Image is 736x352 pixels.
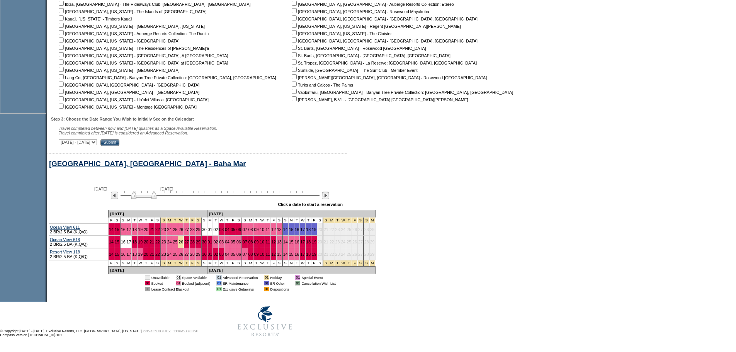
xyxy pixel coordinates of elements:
a: 25 [173,240,177,244]
a: 15 [289,240,294,244]
td: S [202,218,207,223]
td: 29 [370,223,376,236]
td: S [283,218,289,223]
td: 01 [264,275,269,280]
td: 26 [352,223,358,236]
td: New Year's [370,260,376,266]
td: Thanksgiving [172,218,178,223]
td: M [289,260,294,266]
a: 11 [265,240,270,244]
nobr: Turks and Caicos - The Palms [290,83,353,87]
a: 09 [254,252,258,257]
a: 06 [236,252,241,257]
td: 2 BR/2.5 BA (K,Q/Q) [49,236,109,248]
nobr: [GEOGRAPHIC_DATA], [US_STATE] - The Residences of [PERSON_NAME]'a [57,46,209,51]
td: T [265,218,271,223]
td: 27 [358,223,364,236]
td: 21 [323,248,329,260]
a: 15 [115,240,119,244]
td: 21 [323,236,329,248]
td: T [132,260,138,266]
a: 13 [277,252,282,257]
nobr: [GEOGRAPHIC_DATA], [US_STATE] - [GEOGRAPHIC_DATA] at [GEOGRAPHIC_DATA] [57,61,228,65]
td: Thanksgiving [178,260,184,266]
a: 16 [121,227,126,232]
a: 04 [225,252,229,257]
a: 02 [213,252,218,257]
a: PRIVACY POLICY [143,329,171,333]
a: 01 [208,252,212,257]
td: Thanksgiving [172,260,178,266]
td: 22 [329,236,335,248]
td: Thanksgiving [167,260,173,266]
a: 17 [300,240,305,244]
td: M [207,218,213,223]
nobr: Lang Co, [GEOGRAPHIC_DATA] - Banyan Tree Private Collection: [GEOGRAPHIC_DATA], [GEOGRAPHIC_DATA] [57,75,276,80]
td: S [277,218,283,223]
td: M [248,218,254,223]
a: 23 [161,227,166,232]
a: 14 [283,227,288,232]
td: Holiday [270,275,289,280]
a: 19 [138,240,143,244]
a: 17 [300,252,305,257]
td: 2 BR/2.5 BA (K,Q/Q) [49,223,109,236]
td: 22 [329,248,335,260]
td: S [236,260,242,266]
td: [DATE] [109,210,207,218]
a: 12 [271,252,276,257]
td: 29 [370,248,376,260]
td: ER Maintenance [223,281,258,286]
a: 19 [312,252,316,257]
a: 16 [121,240,126,244]
a: 29 [196,240,201,244]
td: Christmas [323,218,329,223]
td: Christmas [352,260,358,266]
td: T [224,218,230,223]
a: 28 [190,227,195,232]
a: 24 [167,240,172,244]
nobr: Ibiza, [GEOGRAPHIC_DATA] - The Hideaways Club: [GEOGRAPHIC_DATA], [GEOGRAPHIC_DATA] [57,2,251,7]
td: W [300,218,306,223]
td: 28 [364,223,370,236]
nobr: [GEOGRAPHIC_DATA], [GEOGRAPHIC_DATA] - [GEOGRAPHIC_DATA] [57,90,199,95]
nobr: [GEOGRAPHIC_DATA], [GEOGRAPHIC_DATA] - [GEOGRAPHIC_DATA], [GEOGRAPHIC_DATA] [290,39,478,43]
td: Christmas [335,218,341,223]
td: T [265,260,271,266]
td: Christmas [329,218,335,223]
td: New Year's [364,260,370,266]
a: 25 [173,252,177,257]
td: S [114,218,121,223]
a: 04 [225,240,229,244]
a: 15 [115,227,119,232]
a: 10 [260,227,264,232]
td: Christmas [340,260,346,266]
td: F [271,218,277,223]
nobr: [PERSON_NAME][GEOGRAPHIC_DATA], [GEOGRAPHIC_DATA] - Rosewood [GEOGRAPHIC_DATA] [290,75,487,80]
td: W [219,218,224,223]
a: 07 [243,252,247,257]
td: 2 BR/2.5 BA (K,Q/Q) [49,248,109,260]
td: 01 [176,281,181,286]
a: 17 [300,227,305,232]
td: T [306,218,311,223]
a: 13 [277,240,282,244]
nobr: Surfside, [GEOGRAPHIC_DATA] - The Surf Club - Member Event [290,68,418,73]
a: 06 [236,240,241,244]
a: 14 [109,240,114,244]
a: 18 [132,252,137,257]
td: F [149,218,155,223]
td: S [277,260,283,266]
a: 10 [260,240,264,244]
a: 16 [295,240,299,244]
a: 23 [161,252,166,257]
a: 15 [289,252,294,257]
td: 21 [323,223,329,236]
td: Thanksgiving [161,260,167,266]
td: Booked (adjacent) [182,281,210,286]
nobr: Vabbinfaru, [GEOGRAPHIC_DATA] - Banyan Tree Private Collection: [GEOGRAPHIC_DATA], [GEOGRAPHIC_DATA] [290,90,513,95]
nobr: [GEOGRAPHIC_DATA], [GEOGRAPHIC_DATA] - [GEOGRAPHIC_DATA], [GEOGRAPHIC_DATA] [290,17,478,21]
a: 14 [283,240,288,244]
td: S [242,260,248,266]
img: Next [322,192,329,199]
